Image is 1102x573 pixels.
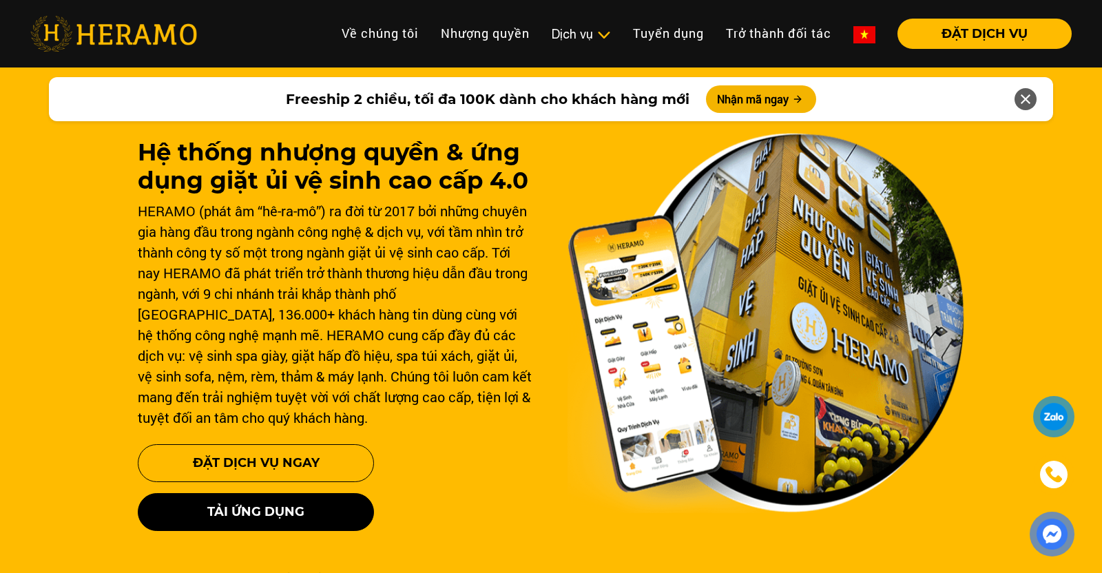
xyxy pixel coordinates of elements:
[30,16,197,52] img: heramo-logo.png
[138,493,374,531] button: Tải ứng dụng
[286,89,689,110] span: Freeship 2 chiều, tối đa 100K dành cho khách hàng mới
[897,19,1072,49] button: ĐẶT DỊCH VỤ
[138,200,534,428] div: HERAMO (phát âm “hê-ra-mô”) ra đời từ 2017 bởi những chuyên gia hàng đầu trong ngành công nghệ & ...
[331,19,430,48] a: Về chúng tôi
[430,19,541,48] a: Nhượng quyền
[853,26,875,43] img: vn-flag.png
[596,28,611,42] img: subToggleIcon
[1045,466,1063,483] img: phone-icon
[886,28,1072,40] a: ĐẶT DỊCH VỤ
[138,138,534,195] h1: Hệ thống nhượng quyền & ứng dụng giặt ủi vệ sinh cao cấp 4.0
[715,19,842,48] a: Trở thành đối tác
[138,444,374,482] button: Đặt Dịch Vụ Ngay
[622,19,715,48] a: Tuyển dụng
[552,25,611,43] div: Dịch vụ
[706,85,816,113] button: Nhận mã ngay
[568,133,964,513] img: banner
[1035,456,1072,493] a: phone-icon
